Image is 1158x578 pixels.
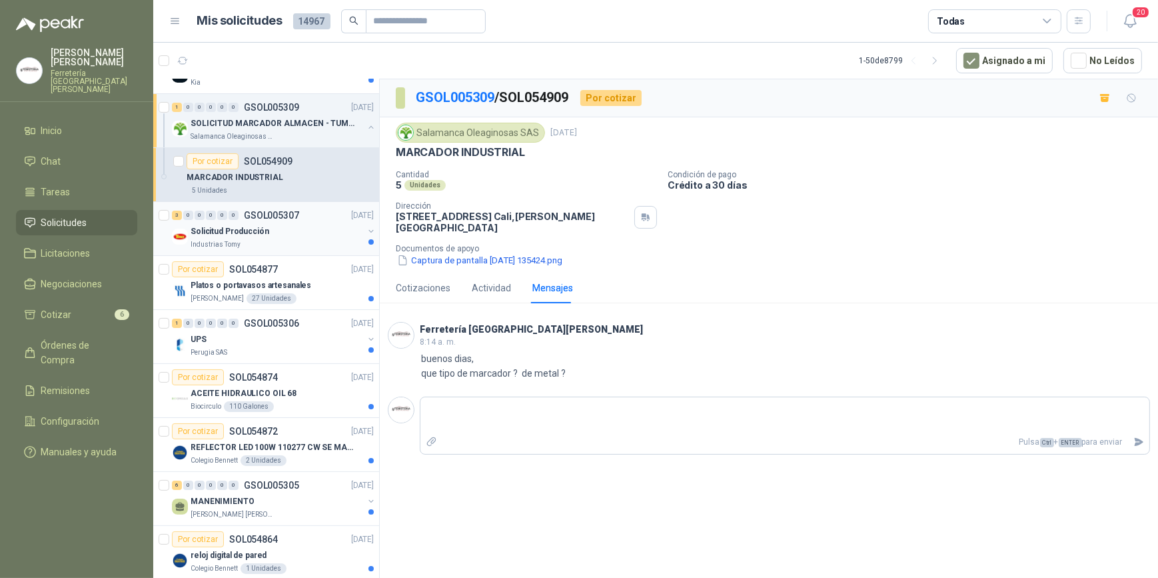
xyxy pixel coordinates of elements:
a: GSOL005309 [416,89,494,105]
p: [DATE] [351,263,374,276]
div: 0 [195,103,205,112]
div: 1 [172,103,182,112]
p: MARCADOR INDUSTRIAL [396,145,525,159]
a: 6 0 0 0 0 0 GSOL005305[DATE] MANENIMIENTO[PERSON_NAME] [PERSON_NAME] [172,477,376,520]
span: Tareas [41,185,71,199]
img: Company Logo [172,445,188,461]
div: 0 [229,481,239,490]
p: SOL054909 [244,157,292,166]
span: Inicio [41,123,63,138]
p: Salamanca Oleaginosas SAS [191,131,275,142]
p: ACEITE HIDRAULICO OIL 68 [191,387,296,400]
a: Por cotizarSOL054877[DATE] Company LogoPlatos o portavasos artesanales[PERSON_NAME]27 Unidades [153,256,379,310]
div: Por cotizar [172,261,224,277]
span: 14967 [293,13,330,29]
span: Cotizar [41,307,72,322]
div: Unidades [404,180,446,191]
img: Company Logo [172,553,188,569]
p: MANENIMIENTO [191,495,255,508]
a: Manuales y ayuda [16,439,137,465]
img: Company Logo [388,397,414,423]
div: Salamanca Oleaginosas SAS [396,123,545,143]
p: Ferretería [GEOGRAPHIC_DATA][PERSON_NAME] [51,69,137,93]
p: Solicitud Producción [191,225,269,238]
div: 0 [217,103,227,112]
img: Company Logo [172,229,188,245]
p: [DATE] [351,533,374,546]
p: [DATE] [351,479,374,492]
img: Company Logo [172,283,188,299]
div: 1 - 50 de 8799 [859,50,945,71]
p: REFLECTOR LED 100W 110277 CW SE MARCA: PILA BY PHILIPS [191,441,356,454]
span: Órdenes de Compra [41,338,125,367]
p: [DATE] [351,317,374,330]
div: 1 Unidades [241,563,287,574]
div: 0 [183,319,193,328]
a: 1 0 0 0 0 0 GSOL005306[DATE] Company LogoUPSPerugia SAS [172,315,376,358]
span: Solicitudes [41,215,87,230]
div: 0 [206,481,216,490]
p: SOLICITUD MARCADOR ALMACEN - TUMACO [191,117,356,130]
span: 6 [115,309,129,320]
a: Licitaciones [16,241,137,266]
a: Chat [16,149,137,174]
p: Kia [191,77,201,88]
p: [STREET_ADDRESS] Cali , [PERSON_NAME][GEOGRAPHIC_DATA] [396,211,629,233]
div: Por cotizar [187,153,239,169]
span: Licitaciones [41,246,91,261]
span: Configuración [41,414,100,429]
div: 1 [172,319,182,328]
div: 0 [195,211,205,220]
div: Por cotizar [580,90,642,106]
img: Company Logo [172,121,188,137]
span: 20 [1131,6,1150,19]
div: 0 [183,211,193,220]
a: Por cotizarSOL054909MARCADOR INDUSTRIAL5 Unidades [153,148,379,202]
span: Manuales y ayuda [41,445,117,459]
label: Adjuntar archivos [420,431,443,454]
p: GSOL005307 [244,211,299,220]
div: 0 [195,319,205,328]
p: [PERSON_NAME] [191,293,244,304]
p: [PERSON_NAME] [PERSON_NAME] [51,48,137,67]
p: / SOL054909 [416,87,570,108]
a: Órdenes de Compra [16,333,137,373]
p: 5 [396,179,402,191]
button: Enviar [1128,431,1150,454]
p: GSOL005309 [244,103,299,112]
a: Solicitudes [16,210,137,235]
p: Perugia SAS [191,347,227,358]
div: 0 [206,211,216,220]
span: 8:14 a. m. [420,337,456,347]
p: [PERSON_NAME] [PERSON_NAME] [191,509,275,520]
a: Cotizar6 [16,302,137,327]
p: reloj digital de pared [191,549,267,562]
button: No Leídos [1063,48,1142,73]
p: Industrias Tomy [191,239,241,250]
p: [DATE] [351,425,374,438]
img: Company Logo [398,125,413,140]
p: [DATE] [351,371,374,384]
button: Captura de pantalla [DATE] 135424.png [396,253,564,267]
div: 0 [229,211,239,220]
div: Por cotizar [172,423,224,439]
p: GSOL005305 [244,481,299,490]
a: Por cotizarSOL054872[DATE] Company LogoREFLECTOR LED 100W 110277 CW SE MARCA: PILA BY PHILIPSCole... [153,418,379,472]
div: Todas [937,14,965,29]
div: 0 [229,319,239,328]
p: Pulsa + para enviar [443,431,1128,454]
div: 5 Unidades [187,185,233,196]
p: buenos dias, que tipo de marcador ? de metal ? [421,351,566,381]
a: Configuración [16,409,137,434]
p: Colegio Bennett [191,455,238,466]
div: 0 [195,481,205,490]
p: UPS [191,333,207,346]
p: Colegio Bennett [191,563,238,574]
p: Dirección [396,201,629,211]
div: 0 [206,103,216,112]
div: Por cotizar [172,531,224,547]
a: Tareas [16,179,137,205]
div: Mensajes [532,281,573,295]
p: SOL054877 [229,265,278,274]
p: Crédito a 30 días [668,179,1153,191]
